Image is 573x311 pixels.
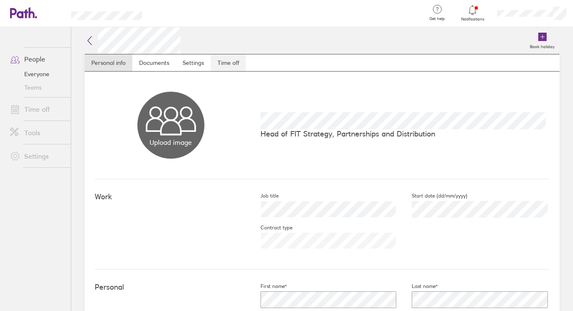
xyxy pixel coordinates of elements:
[423,16,451,21] span: Get help
[3,124,71,141] a: Tools
[3,148,71,164] a: Settings
[459,17,486,22] span: Notifications
[247,224,292,231] label: Contract type
[3,101,71,118] a: Time off
[525,42,560,49] label: Book holiday
[211,54,246,71] a: Time off
[3,81,71,94] a: Teams
[261,129,550,138] p: Head of FIT Strategy, Partnerships and Distribution
[247,193,279,199] label: Job title
[398,193,467,199] label: Start date (dd/mm/yyyy)
[85,54,132,71] a: Personal info
[95,193,247,201] h4: Work
[3,51,71,67] a: People
[176,54,211,71] a: Settings
[247,283,287,290] label: First name*
[3,67,71,81] a: Everyone
[132,54,176,71] a: Documents
[398,283,438,290] label: Last name*
[95,283,247,292] h4: Personal
[459,4,486,22] a: Notifications
[525,27,560,54] a: Book holiday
